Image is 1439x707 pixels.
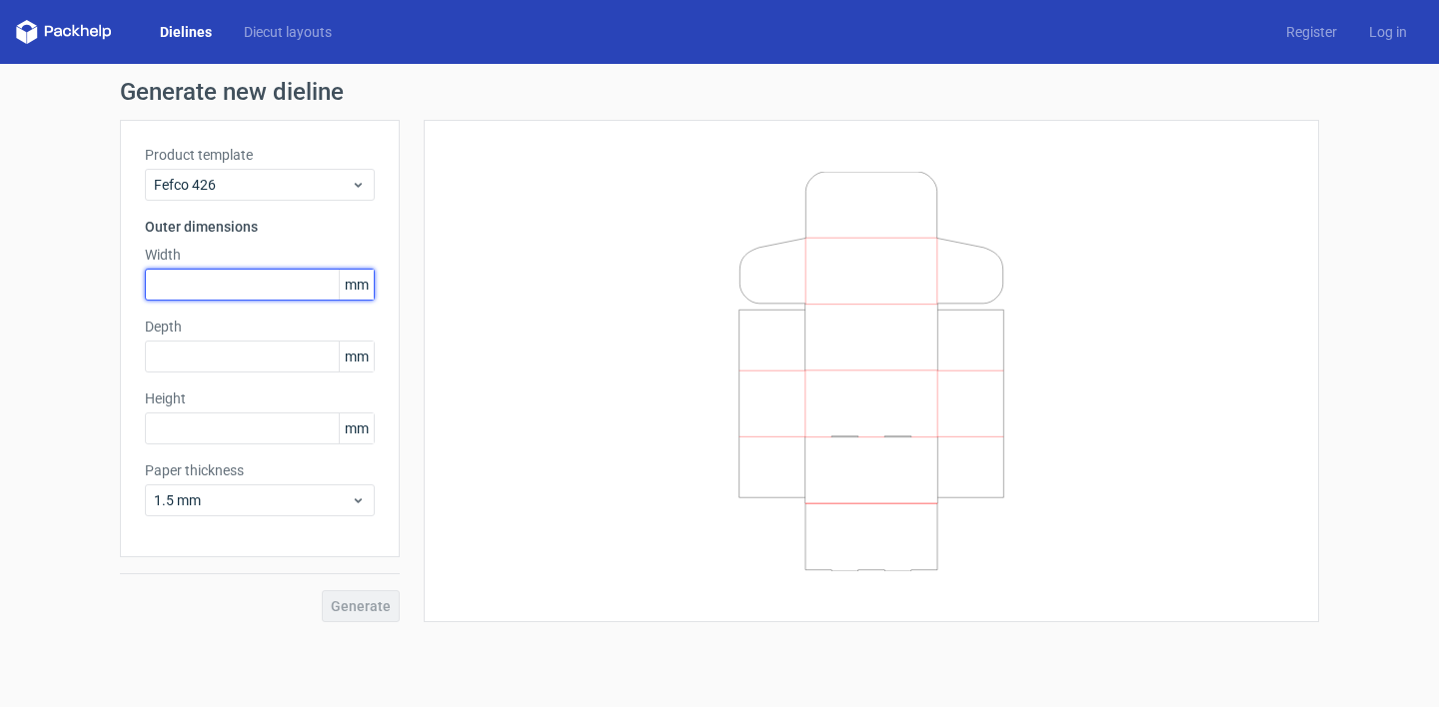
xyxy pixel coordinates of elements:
label: Height [145,388,375,408]
h3: Outer dimensions [145,217,375,237]
label: Product template [145,145,375,165]
label: Depth [145,317,375,337]
label: Paper thickness [145,460,375,480]
a: Log in [1353,22,1423,42]
a: Register [1270,22,1353,42]
span: Fefco 426 [154,175,351,195]
a: Diecut layouts [228,22,348,42]
span: 1.5 mm [154,490,351,510]
h1: Generate new dieline [120,80,1319,104]
span: mm [339,270,374,300]
span: mm [339,413,374,443]
label: Width [145,245,375,265]
span: mm [339,342,374,371]
a: Dielines [144,22,228,42]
